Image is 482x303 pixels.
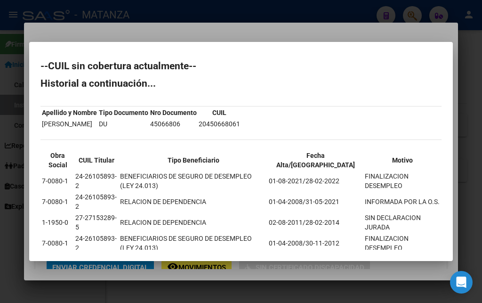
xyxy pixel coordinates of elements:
[120,233,267,253] td: BENEFICIARIOS DE SEGURO DE DESEMPLEO (LEY 24.013)
[150,107,197,118] th: Nro Documento
[364,192,441,212] td: INFORMADA POR LA O.S.
[364,171,441,191] td: FINALIZACION DESEMPLEO
[75,192,118,212] td: 24-26105893-2
[41,192,74,212] td: 7-0080-1
[41,119,97,129] td: [PERSON_NAME]
[268,150,364,170] th: Fecha Alta/[GEOGRAPHIC_DATA]
[98,119,149,129] td: DU
[268,171,364,191] td: 01-08-2021/28-02-2022
[364,233,441,253] td: FINALIZACION DESEMPLEO
[75,171,118,191] td: 24-26105893-2
[75,233,118,253] td: 24-26105893-2
[120,192,267,212] td: RELACION DE DEPENDENCIA
[41,213,74,232] td: 1-1950-0
[364,150,441,170] th: Motivo
[75,150,118,170] th: CUIL Titular
[268,192,364,212] td: 01-04-2008/31-05-2021
[120,171,267,191] td: BENEFICIARIOS DE SEGURO DE DESEMPLEO (LEY 24.013)
[40,79,442,88] h2: Historial a continuación...
[98,107,149,118] th: Tipo Documento
[268,213,364,232] td: 02-08-2011/28-02-2014
[120,150,267,170] th: Tipo Beneficiario
[268,233,364,253] td: 01-04-2008/30-11-2012
[198,119,241,129] td: 20450668061
[41,107,97,118] th: Apellido y Nombre
[364,213,441,232] td: SIN DECLARACION JURADA
[450,271,473,294] div: Open Intercom Messenger
[120,213,267,232] td: RELACION DE DEPENDENCIA
[198,107,241,118] th: CUIL
[150,119,197,129] td: 45066806
[41,171,74,191] td: 7-0080-1
[41,233,74,253] td: 7-0080-1
[41,150,74,170] th: Obra Social
[75,213,118,232] td: 27-27153289-5
[40,61,442,71] h2: --CUIL sin cobertura actualmente--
